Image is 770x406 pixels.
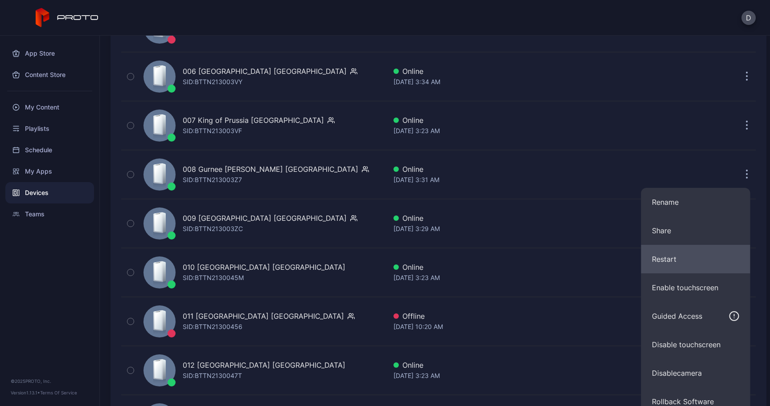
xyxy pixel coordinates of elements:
div: Guided Access [652,311,702,321]
button: D [741,11,756,25]
div: [DATE] 3:31 AM [393,175,643,185]
div: Online [393,213,643,223]
a: My Content [5,97,94,118]
div: SID: BTTN213003VF [183,126,242,136]
div: Online [393,115,643,126]
a: Terms Of Service [40,390,77,395]
div: [DATE] 3:29 AM [393,223,643,234]
div: Offline [393,311,643,321]
div: 008 Gurnee [PERSON_NAME] [GEOGRAPHIC_DATA] [183,164,358,175]
button: Rename [641,188,750,216]
div: SID: BTTN213003ZC [183,223,243,234]
div: SID: BTTN213003VY [183,77,242,87]
div: [DATE] 3:23 AM [393,126,643,136]
div: [DATE] 3:23 AM [393,272,643,283]
div: 010 [GEOGRAPHIC_DATA] [GEOGRAPHIC_DATA] [183,262,345,272]
button: Guided Access [641,302,750,330]
button: Enable touchscreen [641,273,750,302]
div: Online [393,262,643,272]
div: © 2025 PROTO, Inc. [11,378,89,385]
a: Schedule [5,139,94,161]
button: Disablecamera [641,359,750,387]
div: 012 [GEOGRAPHIC_DATA] [GEOGRAPHIC_DATA] [183,360,345,370]
div: SID: BTTN2130045M [183,272,244,283]
div: 009 [GEOGRAPHIC_DATA] [GEOGRAPHIC_DATA] [183,213,347,223]
div: Online [393,164,643,175]
a: Playlists [5,118,94,139]
div: [DATE] 3:34 AM [393,77,643,87]
div: SID: BTTN21300456 [183,321,242,332]
a: My Apps [5,161,94,182]
div: 011 [GEOGRAPHIC_DATA] [GEOGRAPHIC_DATA] [183,311,344,321]
div: [DATE] 3:23 AM [393,370,643,381]
button: Restart [641,245,750,273]
button: Disable touchscreen [641,330,750,359]
span: Version 1.13.1 • [11,390,40,395]
a: Devices [5,182,94,203]
a: Content Store [5,64,94,85]
div: 007 King of Prussia [GEOGRAPHIC_DATA] [183,115,324,126]
div: 006 [GEOGRAPHIC_DATA] [GEOGRAPHIC_DATA] [183,66,347,77]
div: SID: BTTN2130047T [183,370,242,381]
div: Online [393,360,643,370]
a: Teams [5,203,94,225]
div: SID: BTTN213003Z7 [183,175,242,185]
a: App Store [5,43,94,64]
div: Online [393,66,643,77]
div: [DATE] 10:20 AM [393,321,643,332]
button: Share [641,216,750,245]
